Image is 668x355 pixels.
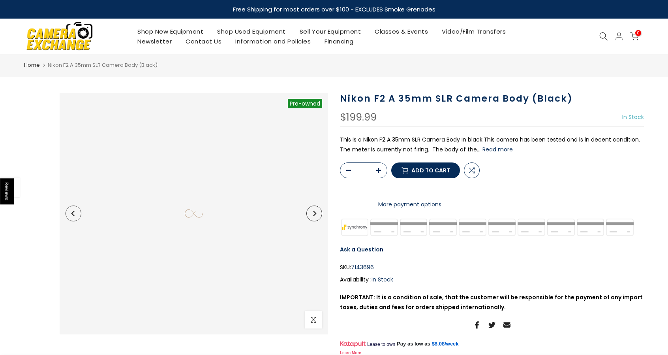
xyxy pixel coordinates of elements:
[340,293,643,311] strong: IMPORTANT: It is a condition of sale, that the customer will be responsible for the payment of an...
[367,341,395,347] span: Lease to own
[391,162,460,178] button: Add to cart
[229,36,318,46] a: Information and Policies
[622,113,644,121] span: In Stock
[435,26,513,36] a: Video/Film Transfers
[340,200,480,210] a: More payment options
[306,206,322,221] button: Next
[399,217,428,237] img: american express
[131,36,179,46] a: Newsletter
[503,320,510,330] a: Share on Email
[24,61,40,69] a: Home
[340,275,644,285] div: Availability :
[131,26,210,36] a: Shop New Equipment
[428,217,458,237] img: apple pay
[546,217,576,237] img: paypal
[340,217,370,237] img: synchrony
[372,276,393,283] span: In Stock
[340,93,644,104] h1: Nikon F2 A 35mm SLR Camera Body (Black)
[458,217,488,237] img: discover
[630,32,639,41] a: 0
[233,5,435,13] strong: Free Shipping for most orders over $100 - EXCLUDES Smoke Grenades
[576,217,605,237] img: shopify pay
[635,30,641,36] span: 0
[48,61,158,69] span: Nikon F2 A 35mm SLR Camera Body (Black)
[432,340,459,347] a: $8.08/week
[340,135,644,155] p: This is a Nikon F2 A 35mm SLR Camera Body in black.This camera has been tested and is in decent c...
[411,168,450,173] span: Add to cart
[340,351,361,355] a: Learn More
[517,217,546,237] img: master
[487,217,517,237] img: google pay
[482,146,513,153] button: Read more
[293,26,368,36] a: Sell Your Equipment
[340,112,377,123] div: $199.99
[179,36,229,46] a: Contact Us
[351,262,374,272] span: 7143696
[340,262,644,272] div: SKU:
[488,320,495,330] a: Share on Twitter
[473,320,480,330] a: Share on Facebook
[370,217,399,237] img: amazon payments
[66,206,81,221] button: Previous
[210,26,293,36] a: Shop Used Equipment
[605,217,635,237] img: visa
[318,36,361,46] a: Financing
[397,340,430,347] span: Pay as low as
[368,26,435,36] a: Classes & Events
[340,245,383,253] a: Ask a Question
